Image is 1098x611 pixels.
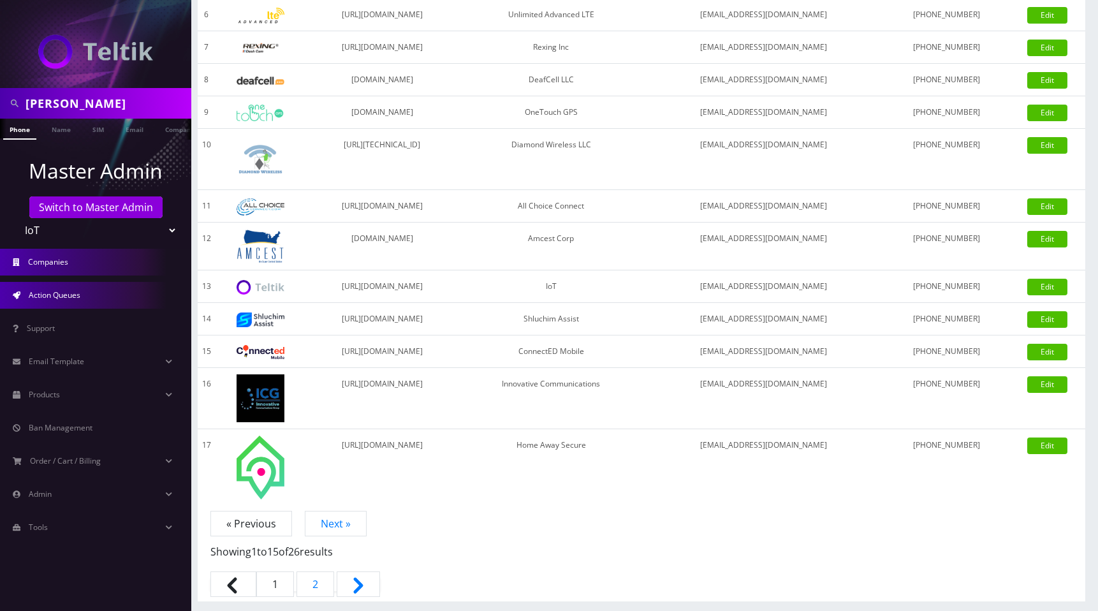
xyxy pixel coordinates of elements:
span: « Previous [210,511,292,536]
span: Tools [29,522,48,533]
a: Edit [1027,279,1067,295]
a: Company [159,119,201,138]
span: Order / Cart / Billing [30,455,101,466]
td: ConnectED Mobile [458,335,644,368]
img: IoT [237,280,284,295]
td: [DOMAIN_NAME] [305,96,458,129]
td: 7 [198,31,216,64]
a: Edit [1027,105,1067,121]
a: Name [45,119,77,138]
td: [PHONE_NUMBER] [883,31,1009,64]
td: [EMAIL_ADDRESS][DOMAIN_NAME] [644,64,883,96]
a: SIM [86,119,110,138]
span: Action Queues [29,290,80,300]
img: Unlimited Advanced LTE [237,8,284,24]
td: 11 [198,190,216,223]
nav: Page navigation example [198,516,1085,601]
a: Go to page 2 [296,571,334,597]
td: [URL][DOMAIN_NAME] [305,303,458,335]
a: Edit [1027,137,1067,154]
td: [EMAIL_ADDRESS][DOMAIN_NAME] [644,96,883,129]
span: 15 [267,545,279,559]
a: Edit [1027,231,1067,247]
img: DeafCell LLC [237,77,284,85]
span: Support [27,323,55,334]
input: Search in Company [26,91,188,115]
td: 9 [198,96,216,129]
td: [EMAIL_ADDRESS][DOMAIN_NAME] [644,303,883,335]
td: [PHONE_NUMBER] [883,368,1009,429]
td: [PHONE_NUMBER] [883,270,1009,303]
img: Home Away Secure [237,436,284,499]
td: [URL][DOMAIN_NAME] [305,368,458,429]
td: OneTouch GPS [458,96,644,129]
td: 14 [198,303,216,335]
img: ConnectED Mobile [237,345,284,359]
td: [URL][TECHNICAL_ID] [305,129,458,190]
img: IoT [38,34,153,69]
img: Diamond Wireless LLC [237,135,284,183]
td: Amcest Corp [458,223,644,270]
td: [PHONE_NUMBER] [883,64,1009,96]
td: [PHONE_NUMBER] [883,96,1009,129]
span: &laquo; Previous [210,571,256,597]
span: Admin [29,489,52,499]
td: Home Away Secure [458,429,644,506]
a: Edit [1027,198,1067,215]
td: [PHONE_NUMBER] [883,303,1009,335]
td: [PHONE_NUMBER] [883,335,1009,368]
img: Innovative Communications [237,374,284,422]
a: Switch to Master Admin [29,196,163,218]
td: [URL][DOMAIN_NAME] [305,270,458,303]
a: Next &raquo; [337,571,380,597]
a: Edit [1027,72,1067,89]
td: [EMAIL_ADDRESS][DOMAIN_NAME] [644,190,883,223]
a: Edit [1027,311,1067,328]
td: [EMAIL_ADDRESS][DOMAIN_NAME] [644,335,883,368]
a: Edit [1027,438,1067,454]
a: Edit [1027,40,1067,56]
td: 15 [198,335,216,368]
span: Products [29,389,60,400]
a: Edit [1027,344,1067,360]
td: Innovative Communications [458,368,644,429]
nav: Pagination Navigation [210,516,1072,601]
td: [PHONE_NUMBER] [883,129,1009,190]
a: Phone [3,119,36,140]
td: 8 [198,64,216,96]
span: Ban Management [29,422,92,433]
td: Diamond Wireless LLC [458,129,644,190]
td: [URL][DOMAIN_NAME] [305,31,458,64]
td: All Choice Connect [458,190,644,223]
span: 1 [256,571,294,597]
td: Rexing Inc [458,31,644,64]
td: [PHONE_NUMBER] [883,190,1009,223]
td: [DOMAIN_NAME] [305,223,458,270]
span: 26 [288,545,300,559]
td: [EMAIL_ADDRESS][DOMAIN_NAME] [644,223,883,270]
img: All Choice Connect [237,198,284,216]
td: [URL][DOMAIN_NAME] [305,335,458,368]
td: [EMAIL_ADDRESS][DOMAIN_NAME] [644,31,883,64]
span: Email Template [29,356,84,367]
a: Next » [305,511,367,536]
td: DeafCell LLC [458,64,644,96]
p: Showing to of results [210,531,1072,559]
td: [URL][DOMAIN_NAME] [305,190,458,223]
td: Shluchim Assist [458,303,644,335]
a: Email [119,119,150,138]
img: OneTouch GPS [237,105,284,121]
td: 13 [198,270,216,303]
td: [PHONE_NUMBER] [883,429,1009,506]
span: Companies [28,256,68,267]
td: 10 [198,129,216,190]
td: [EMAIL_ADDRESS][DOMAIN_NAME] [644,429,883,506]
a: Edit [1027,376,1067,393]
td: [EMAIL_ADDRESS][DOMAIN_NAME] [644,368,883,429]
img: Shluchim Assist [237,313,284,327]
a: Edit [1027,7,1067,24]
img: Amcest Corp [237,229,284,263]
td: [EMAIL_ADDRESS][DOMAIN_NAME] [644,270,883,303]
td: [URL][DOMAIN_NAME] [305,429,458,506]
